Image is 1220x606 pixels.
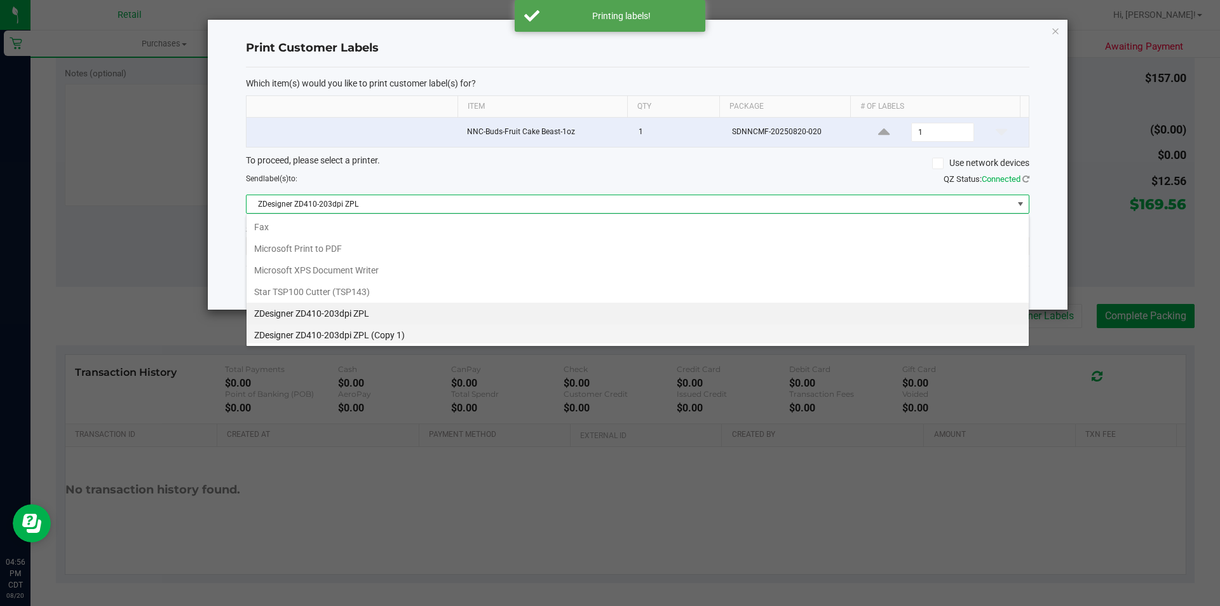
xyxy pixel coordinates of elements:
td: SDNNCMF-20250820-020 [724,118,857,147]
li: Microsoft XPS Document Writer [247,259,1029,281]
th: Item [457,96,627,118]
th: Qty [627,96,719,118]
div: To proceed, please select a printer. [236,154,1039,173]
p: Which item(s) would you like to print customer label(s) for? [246,78,1029,89]
li: Fax [247,216,1029,238]
span: Send to: [246,174,297,183]
span: label(s) [263,174,288,183]
div: Select a label template. [236,223,1039,237]
span: QZ Status: [944,174,1029,184]
th: # of labels [850,96,1020,118]
span: ZDesigner ZD410-203dpi ZPL [247,195,1013,213]
label: Use network devices [932,156,1029,170]
h4: Print Customer Labels [246,40,1029,57]
li: ZDesigner ZD410-203dpi ZPL (Copy 1) [247,324,1029,346]
li: Star TSP100 Cutter (TSP143) [247,281,1029,303]
th: Package [719,96,850,118]
td: 1 [631,118,724,147]
iframe: Resource center [13,504,51,542]
span: Connected [982,174,1020,184]
div: Printing labels! [546,10,696,22]
li: ZDesigner ZD410-203dpi ZPL [247,303,1029,324]
td: NNC-Buds-Fruit Cake Beast-1oz [459,118,631,147]
li: Microsoft Print to PDF [247,238,1029,259]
